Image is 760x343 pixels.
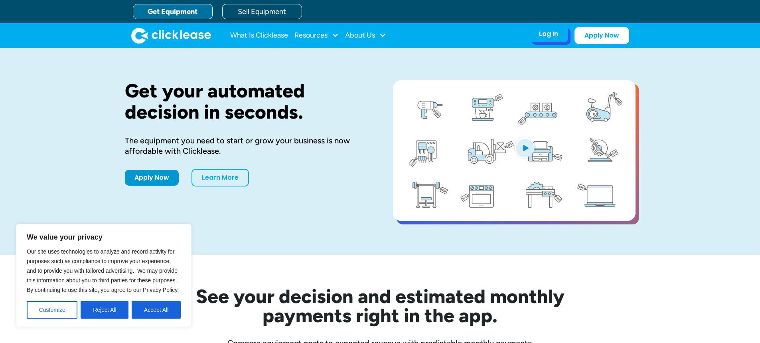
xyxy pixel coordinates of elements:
[345,28,386,44] div: About Us
[230,28,288,44] a: What Is Clicklease
[16,224,191,327] div: We value your privacy
[125,170,179,186] a: Apply Now
[514,137,536,159] img: Blue play button logo on a light blue circular background
[81,301,128,319] button: Reject All
[191,169,249,186] a: Learn More
[222,4,302,19] a: Sell Equipment
[539,30,558,38] div: Log In
[132,301,181,319] button: Accept All
[27,301,77,319] button: Customize
[393,80,636,221] a: open lightbox
[131,28,211,44] img: Clicklease logo
[27,248,179,293] span: Our site uses technologies to analyze and record activity for purposes such as compliance to impr...
[27,232,181,242] p: We value your privacy
[294,28,339,44] div: Resources
[131,28,211,44] a: home
[574,27,629,44] a: Apply Now
[125,135,367,156] div: The equipment you need to start or grow your business is now affordable with Clicklease.
[125,80,367,123] h1: Get your automated decision in seconds.
[157,287,604,325] h2: See your decision and estimated monthly payments right in the app.
[133,4,213,19] a: Get Equipment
